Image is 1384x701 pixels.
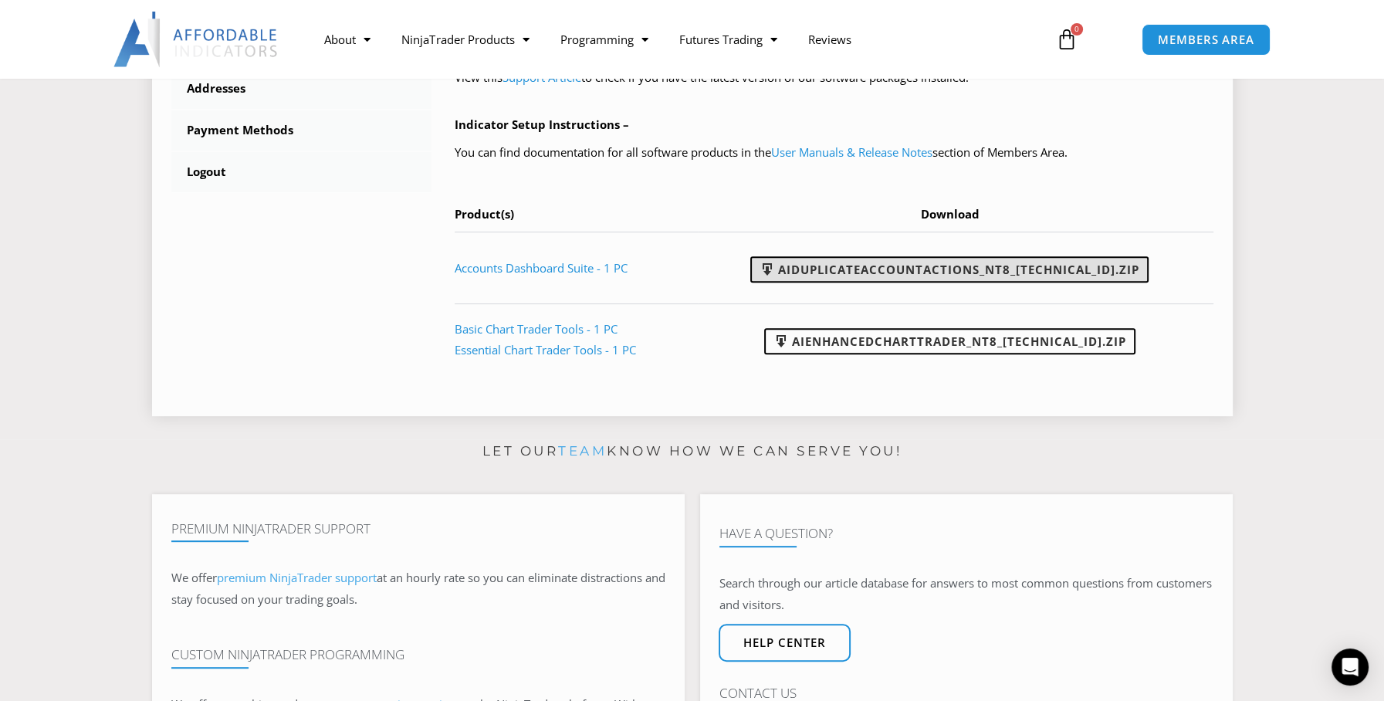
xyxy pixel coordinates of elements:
a: About [309,22,386,57]
span: We offer [171,570,217,585]
a: Accounts Dashboard Suite - 1 PC [455,260,628,276]
a: NinjaTrader Products [386,22,544,57]
h4: Have A Question? [719,526,1213,541]
h4: Custom NinjaTrader Programming [171,647,665,662]
h4: Contact Us [719,686,1213,701]
b: Indicator Setup Instructions – [455,117,629,132]
a: 0 [1033,17,1101,62]
div: Open Intercom Messenger [1332,649,1369,686]
a: Programming [544,22,663,57]
h4: Premium NinjaTrader Support [171,521,665,537]
a: MEMBERS AREA [1142,24,1271,56]
a: User Manuals & Release Notes [771,144,932,160]
p: Let our know how we can serve you! [152,439,1233,464]
span: Download [921,206,980,222]
a: team [558,443,607,459]
a: Reviews [792,22,866,57]
span: Help center [743,637,826,649]
p: Search through our article database for answers to most common questions from customers and visit... [719,573,1213,616]
a: Help center [719,624,851,662]
a: Payment Methods [171,110,432,151]
a: Futures Trading [663,22,792,57]
a: Addresses [171,69,432,109]
span: MEMBERS AREA [1158,34,1254,46]
a: Basic Chart Trader Tools - 1 PC [455,321,618,337]
nav: Menu [309,22,1037,57]
a: AIDuplicateAccountActions_NT8_[TECHNICAL_ID].zip [750,256,1149,283]
p: You can find documentation for all software products in the section of Members Area. [455,142,1213,164]
a: AIEnhancedChartTrader_NT8_[TECHNICAL_ID].zip [764,328,1135,354]
a: premium NinjaTrader support [217,570,377,585]
a: Essential Chart Trader Tools - 1 PC [455,342,636,357]
img: LogoAI | Affordable Indicators – NinjaTrader [113,12,279,67]
a: Logout [171,152,432,192]
span: 0 [1071,23,1083,36]
span: Product(s) [455,206,514,222]
span: at an hourly rate so you can eliminate distractions and stay focused on your trading goals. [171,570,665,607]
